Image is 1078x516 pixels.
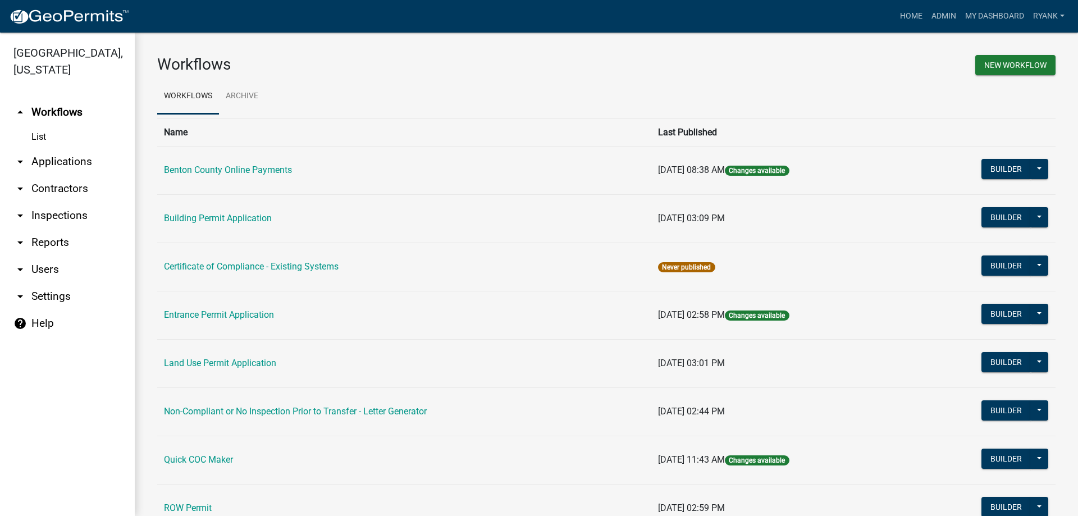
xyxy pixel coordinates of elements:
a: My Dashboard [961,6,1029,27]
th: Name [157,118,651,146]
button: Builder [981,159,1031,179]
a: Admin [927,6,961,27]
i: arrow_drop_down [13,182,27,195]
a: RyanK [1029,6,1069,27]
a: Quick COC Maker [164,454,233,465]
span: [DATE] 03:09 PM [658,213,725,223]
button: Builder [981,449,1031,469]
a: Entrance Permit Application [164,309,274,320]
span: Changes available [725,455,789,465]
span: [DATE] 03:01 PM [658,358,725,368]
a: Certificate of Compliance - Existing Systems [164,261,339,272]
a: Non-Compliant or No Inspection Prior to Transfer - Letter Generator [164,406,427,417]
button: Builder [981,255,1031,276]
a: Land Use Permit Application [164,358,276,368]
button: Builder [981,207,1031,227]
th: Last Published [651,118,910,146]
button: Builder [981,352,1031,372]
button: Builder [981,304,1031,324]
a: ROW Permit [164,503,212,513]
h3: Workflows [157,55,598,74]
span: Changes available [725,166,789,176]
span: [DATE] 08:38 AM [658,165,725,175]
button: New Workflow [975,55,1056,75]
i: arrow_drop_up [13,106,27,119]
span: [DATE] 02:59 PM [658,503,725,513]
i: arrow_drop_down [13,290,27,303]
span: Never published [658,262,715,272]
i: arrow_drop_down [13,155,27,168]
i: arrow_drop_down [13,209,27,222]
i: arrow_drop_down [13,263,27,276]
span: [DATE] 02:58 PM [658,309,725,320]
button: Builder [981,400,1031,421]
span: Changes available [725,310,789,321]
i: help [13,317,27,330]
a: Home [896,6,927,27]
span: [DATE] 02:44 PM [658,406,725,417]
a: Archive [219,79,265,115]
a: Benton County Online Payments [164,165,292,175]
a: Workflows [157,79,219,115]
span: [DATE] 11:43 AM [658,454,725,465]
i: arrow_drop_down [13,236,27,249]
a: Building Permit Application [164,213,272,223]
